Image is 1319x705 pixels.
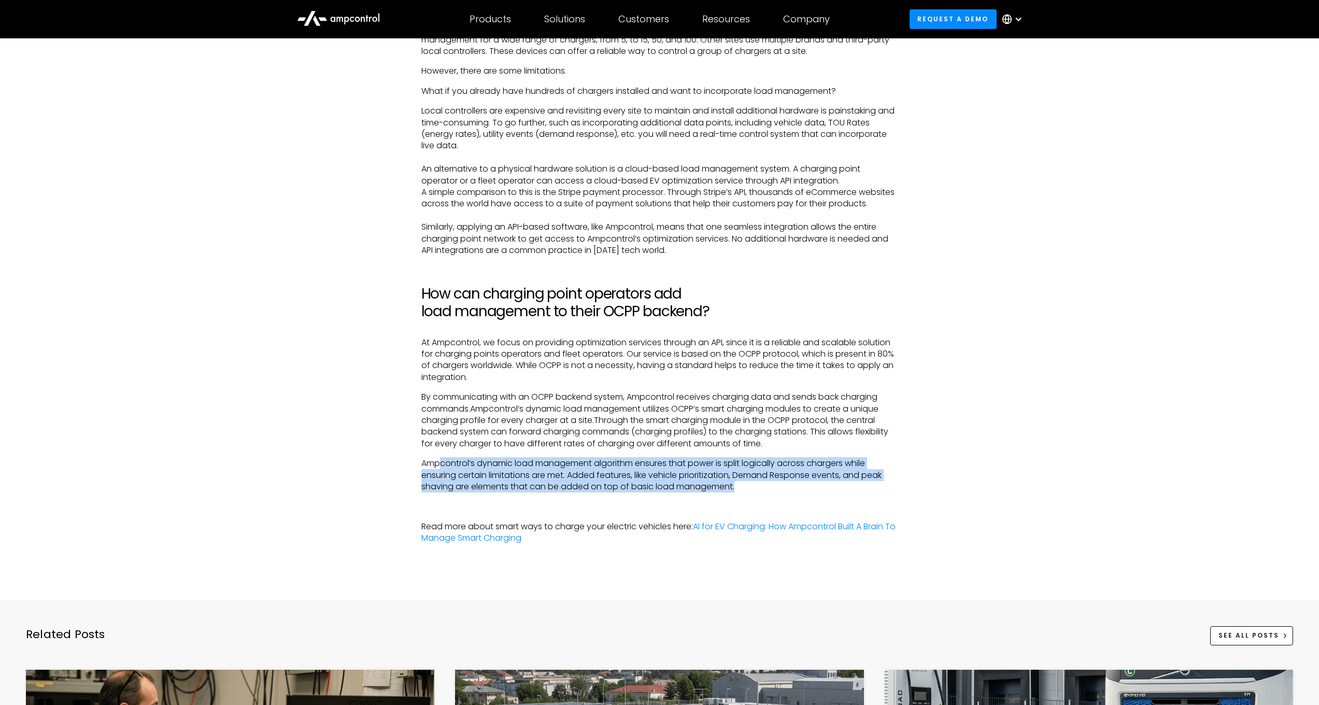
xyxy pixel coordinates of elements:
h2: How can charging point operators add load management to their OCPP backend? [421,285,898,320]
a: Request a demo [910,9,997,29]
p: However, there are some limitations. [421,65,898,77]
div: Company [783,13,830,25]
div: Products [470,13,511,25]
div: Customers [618,13,669,25]
p: At Ampcontrol, we focus on providing optimization services through an API, since it is a reliable... [421,337,898,384]
p: Read more about smart ways to charge your electric vehicles here: [421,521,898,544]
p: What if you already have hundreds of chargers installed and want to incorporate load management? [421,86,898,97]
div: Solutions [544,13,585,25]
p: By communicating with an OCPP backend system, Ampcontrol receives charging data and sends back ch... [421,391,898,449]
div: See All Posts [1218,631,1279,640]
div: Resources [702,13,750,25]
p: Some charging hardware companies offer load management as an add-on. For example, local controlle... [421,22,898,57]
p: Local controllers are expensive and revisiting every site to maintain and install additional hard... [421,105,898,256]
p: ‍ [421,501,898,512]
a: See All Posts [1210,626,1293,645]
p: Ampcontrol’s dynamic load management algorithm ensures that power is split logically across charg... [421,458,898,492]
a: AI for EV Charging: How Ampcontrol Built A Brain To Manage Smart Charging [421,520,896,544]
div: Related Posts [26,627,105,658]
